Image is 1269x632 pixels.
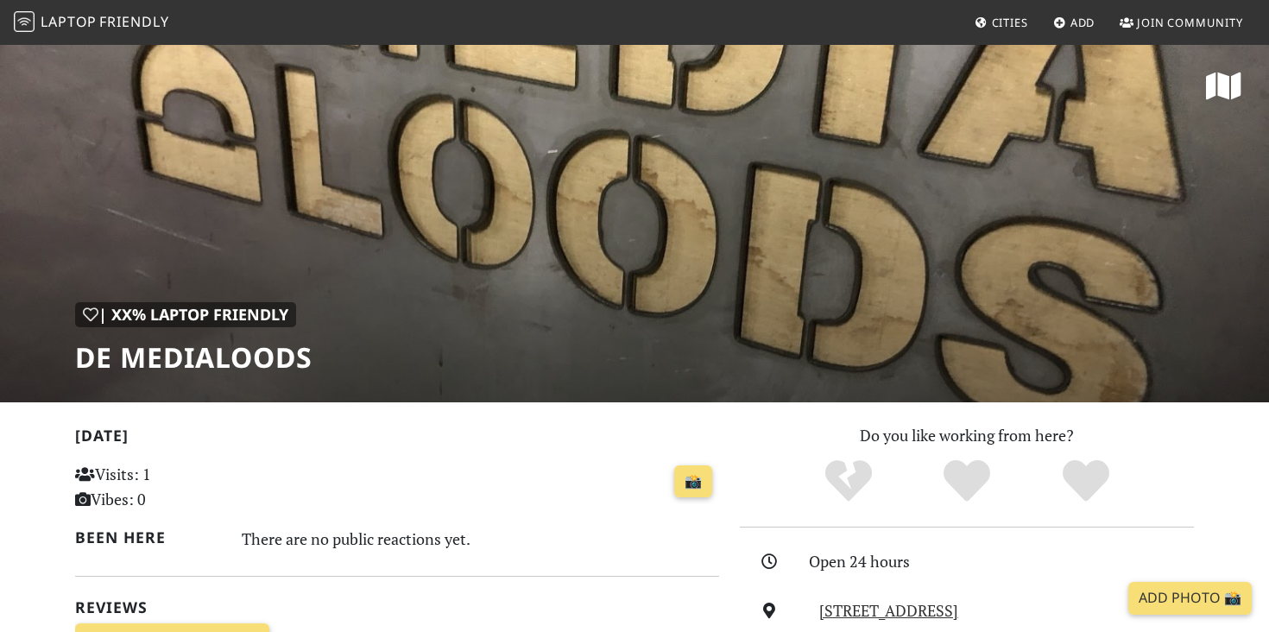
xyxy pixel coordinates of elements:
[740,423,1194,448] p: Do you like working from here?
[674,465,712,498] a: 📸
[1046,7,1102,38] a: Add
[75,302,296,327] div: | XX% Laptop Friendly
[75,427,719,452] h2: [DATE]
[1026,458,1146,505] div: Definitely!
[1137,15,1243,30] span: Join Community
[789,458,908,505] div: No
[75,341,313,374] h1: De Medialoods
[1128,582,1252,615] a: Add Photo 📸
[99,12,168,31] span: Friendly
[819,600,958,621] a: [STREET_ADDRESS]
[809,549,1204,574] div: Open 24 hours
[1113,7,1250,38] a: Join Community
[968,7,1035,38] a: Cities
[14,8,169,38] a: LaptopFriendly LaptopFriendly
[75,462,276,512] p: Visits: 1 Vibes: 0
[992,15,1028,30] span: Cities
[75,528,221,547] h2: Been here
[75,598,719,616] h2: Reviews
[41,12,97,31] span: Laptop
[242,525,720,553] div: There are no public reactions yet.
[907,458,1026,505] div: Yes
[1070,15,1095,30] span: Add
[14,11,35,32] img: LaptopFriendly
